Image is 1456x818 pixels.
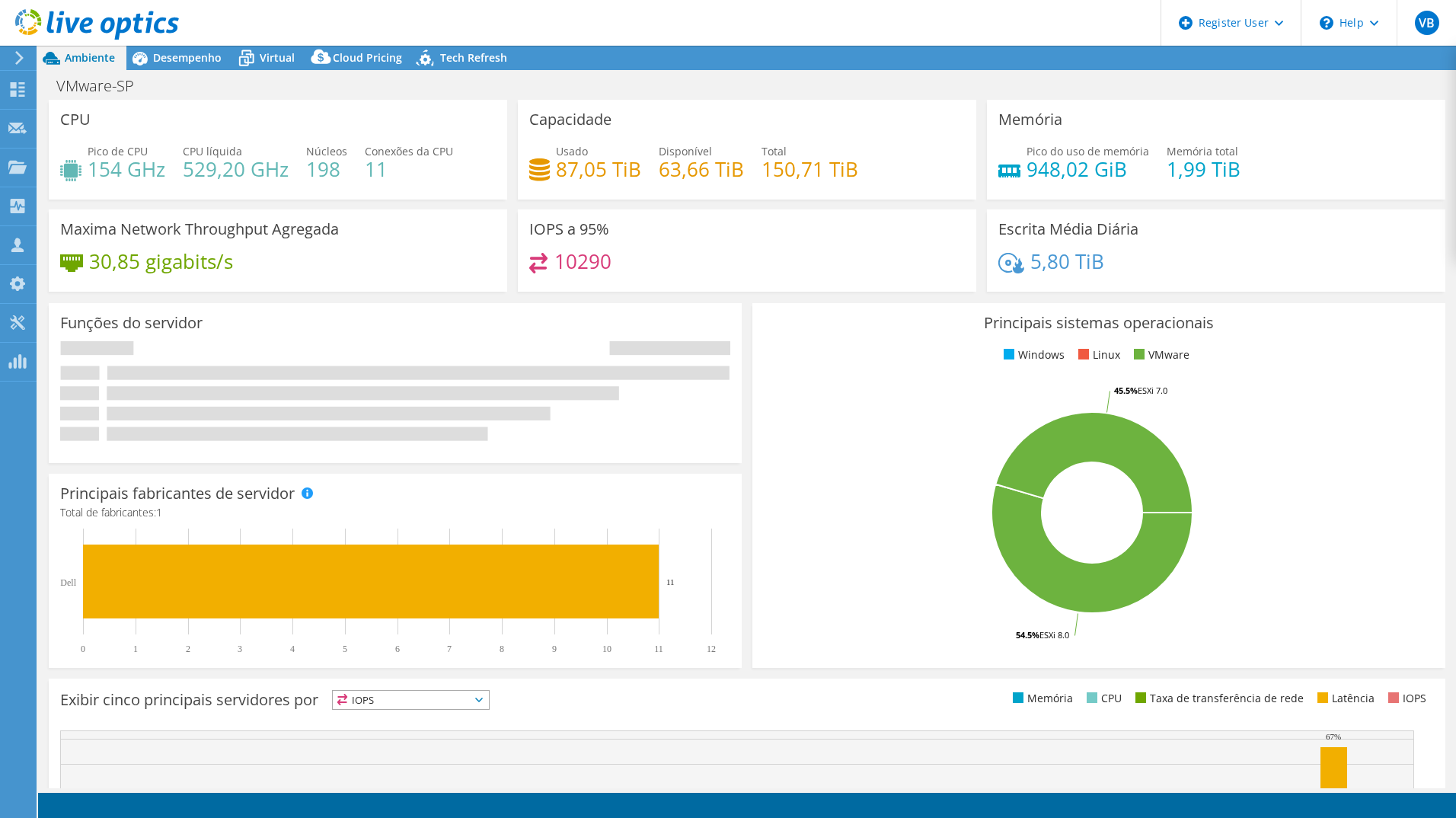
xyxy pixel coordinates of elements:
[707,644,716,654] text: 12
[60,504,730,521] h4: Total de fabricantes:
[81,644,85,654] text: 0
[1167,161,1240,177] h4: 1,99 TiB
[1384,690,1426,707] li: IOPS
[762,161,858,177] h4: 150,71 TiB
[654,644,663,654] text: 11
[260,50,295,65] span: Virtual
[1132,690,1304,707] li: Taxa de transferência de rede
[1009,690,1073,707] li: Memória
[764,315,1434,331] h3: Principais sistemas operacionais
[343,644,347,654] text: 5
[60,111,91,128] h3: CPU
[60,577,76,588] text: Dell
[238,644,242,654] text: 3
[666,577,675,586] text: 11
[88,161,165,177] h4: 154 GHz
[183,144,242,158] span: CPU líquida
[1030,253,1104,270] h4: 5,80 TiB
[500,644,504,654] text: 8
[290,644,295,654] text: 4
[133,644,138,654] text: 1
[440,50,507,65] span: Tech Refresh
[1167,144,1238,158] span: Memória total
[156,505,162,519] span: 1
[1326,732,1341,741] text: 67%
[1000,347,1065,363] li: Windows
[365,144,453,158] span: Conexões da CPU
[552,644,557,654] text: 9
[1320,16,1333,30] svg: \n
[153,50,222,65] span: Desempenho
[762,144,787,158] span: Total
[60,315,203,331] h3: Funções do servidor
[186,644,190,654] text: 2
[529,111,611,128] h3: Capacidade
[1294,787,1309,796] text: 44%
[1415,11,1439,35] span: VB
[1027,144,1149,158] span: Pico do uso de memória
[1027,161,1149,177] h4: 948,02 GiB
[998,111,1062,128] h3: Memória
[183,161,289,177] h4: 529,20 GHz
[998,221,1138,238] h3: Escrita Média Diária
[529,221,609,238] h3: IOPS a 95%
[306,161,347,177] h4: 198
[1130,347,1189,363] li: VMware
[89,253,233,270] h4: 30,85 gigabits/s
[556,144,588,158] span: Usado
[333,691,489,709] span: IOPS
[556,161,641,177] h4: 87,05 TiB
[659,161,744,177] h4: 63,66 TiB
[60,485,295,502] h3: Principais fabricantes de servidor
[554,253,611,270] h4: 10290
[447,644,452,654] text: 7
[65,50,115,65] span: Ambiente
[1314,690,1375,707] li: Latência
[1138,385,1167,396] tspan: ESXi 7.0
[1074,347,1120,363] li: Linux
[333,50,402,65] span: Cloud Pricing
[1083,690,1122,707] li: CPU
[365,161,453,177] h4: 11
[1114,385,1138,396] tspan: 45.5%
[659,144,712,158] span: Disponível
[49,78,158,94] h1: VMware-SP
[306,144,347,158] span: Núcleos
[602,644,611,654] text: 10
[1039,629,1069,641] tspan: ESXi 8.0
[1016,629,1039,641] tspan: 54.5%
[60,221,339,238] h3: Maxima Network Throughput Agregada
[88,144,148,158] span: Pico de CPU
[395,644,400,654] text: 6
